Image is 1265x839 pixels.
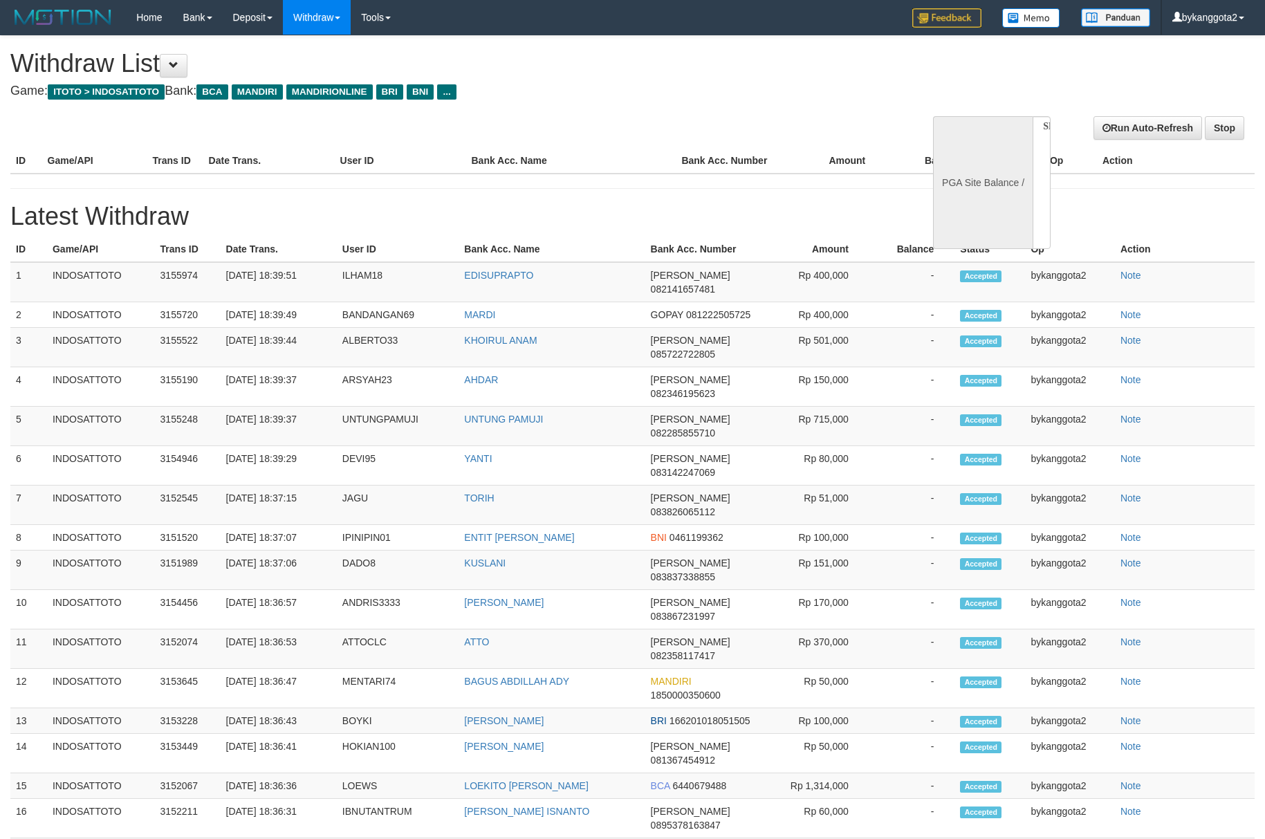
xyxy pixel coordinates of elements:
td: 3152211 [155,799,221,838]
td: INDOSATTOTO [47,799,155,838]
span: 6440679488 [673,780,727,791]
td: Rp 400,000 [768,262,869,302]
th: ID [10,148,42,174]
span: [PERSON_NAME] [651,374,730,385]
a: [PERSON_NAME] [464,741,544,752]
span: Accepted [960,533,1001,544]
td: bykanggota2 [1025,734,1115,773]
td: 5 [10,407,47,446]
a: YANTI [464,453,492,464]
span: 085722722805 [651,349,715,360]
a: Note [1120,270,1141,281]
span: 0461199362 [670,532,723,543]
span: Accepted [960,414,1001,426]
td: [DATE] 18:36:43 [221,708,337,734]
td: - [869,708,954,734]
td: Rp 715,000 [768,407,869,446]
td: Rp 80,000 [768,446,869,486]
th: Date Trans. [203,148,335,174]
td: DEVI95 [337,446,459,486]
td: [DATE] 18:39:44 [221,328,337,367]
td: 3155974 [155,262,221,302]
a: Note [1120,453,1141,464]
td: 10 [10,590,47,629]
td: 13 [10,708,47,734]
span: Accepted [960,637,1001,649]
h1: Withdraw List [10,50,829,77]
td: 3155248 [155,407,221,446]
span: Accepted [960,375,1001,387]
td: Rp 51,000 [768,486,869,525]
span: Accepted [960,741,1001,753]
td: - [869,590,954,629]
td: INDOSATTOTO [47,446,155,486]
td: Rp 100,000 [768,525,869,551]
td: bykanggota2 [1025,262,1115,302]
td: 3155190 [155,367,221,407]
td: 3 [10,328,47,367]
span: [PERSON_NAME] [651,270,730,281]
td: MENTARI74 [337,669,459,708]
td: [DATE] 18:39:29 [221,446,337,486]
th: Game/API [42,148,147,174]
span: [PERSON_NAME] [651,741,730,752]
td: - [869,629,954,669]
td: - [869,551,954,590]
td: Rp 501,000 [768,328,869,367]
td: bykanggota2 [1025,446,1115,486]
span: GOPAY [651,309,683,320]
td: - [869,262,954,302]
td: INDOSATTOTO [47,551,155,590]
td: Rp 50,000 [768,734,869,773]
td: [DATE] 18:36:53 [221,629,337,669]
td: bykanggota2 [1025,799,1115,838]
td: Rp 50,000 [768,669,869,708]
td: ARSYAH23 [337,367,459,407]
td: [DATE] 18:37:15 [221,486,337,525]
a: Note [1120,414,1141,425]
a: BAGUS ABDILLAH ADY [464,676,569,687]
td: [DATE] 18:36:47 [221,669,337,708]
a: AHDAR [464,374,498,385]
th: Game/API [47,237,155,262]
a: Note [1120,532,1141,543]
span: 082285855710 [651,427,715,439]
td: bykanggota2 [1025,551,1115,590]
a: Stop [1205,116,1244,140]
span: [PERSON_NAME] [651,492,730,504]
span: Accepted [960,806,1001,818]
img: Button%20Memo.svg [1002,8,1060,28]
img: Feedback.jpg [912,8,981,28]
span: Accepted [960,270,1001,282]
th: User ID [337,237,459,262]
img: panduan.png [1081,8,1150,27]
span: Accepted [960,335,1001,347]
td: INDOSATTOTO [47,590,155,629]
span: 1850000350600 [651,690,721,701]
td: - [869,367,954,407]
a: Note [1120,741,1141,752]
td: 11 [10,629,47,669]
td: INDOSATTOTO [47,773,155,799]
td: BANDANGAN69 [337,302,459,328]
a: EDISUPRAPTO [464,270,533,281]
td: bykanggota2 [1025,328,1115,367]
td: - [869,446,954,486]
td: ATTOCLC [337,629,459,669]
a: Note [1120,636,1141,647]
td: bykanggota2 [1025,708,1115,734]
span: MANDIRI [651,676,692,687]
td: bykanggota2 [1025,367,1115,407]
td: 8 [10,525,47,551]
td: - [869,773,954,799]
td: 3153449 [155,734,221,773]
td: - [869,799,954,838]
td: 16 [10,799,47,838]
span: ... [437,84,456,100]
span: 082141657481 [651,284,715,295]
th: Balance [886,148,982,174]
td: HOKIAN100 [337,734,459,773]
td: 3152545 [155,486,221,525]
td: INDOSATTOTO [47,302,155,328]
a: Note [1120,806,1141,817]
